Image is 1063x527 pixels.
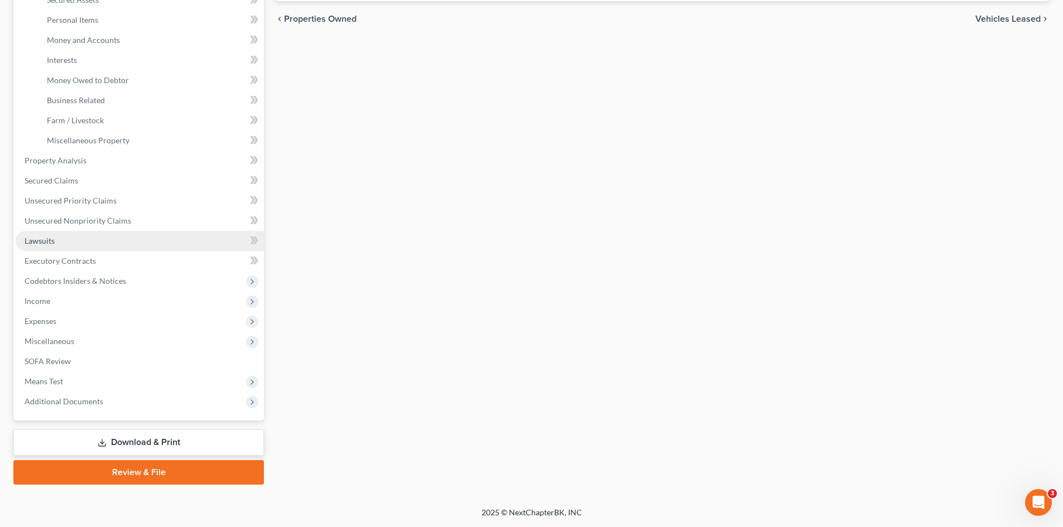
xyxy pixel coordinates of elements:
[47,136,129,145] span: Miscellaneous Property
[16,191,264,211] a: Unsecured Priority Claims
[38,50,264,70] a: Interests
[38,70,264,90] a: Money Owed to Debtor
[25,316,56,326] span: Expenses
[275,14,357,23] button: chevron_left Properties Owned
[38,90,264,110] a: Business Related
[47,55,77,65] span: Interests
[1048,489,1057,498] span: 3
[16,351,264,371] a: SOFA Review
[16,171,264,191] a: Secured Claims
[47,75,129,85] span: Money Owed to Debtor
[25,356,71,366] span: SOFA Review
[38,10,264,30] a: Personal Items
[25,196,117,205] span: Unsecured Priority Claims
[13,429,264,456] a: Download & Print
[38,110,264,130] a: Farm / Livestock
[25,156,86,165] span: Property Analysis
[16,231,264,251] a: Lawsuits
[25,376,63,386] span: Means Test
[16,211,264,231] a: Unsecured Nonpriority Claims
[1025,489,1052,516] iframe: Intercom live chat
[284,14,357,23] span: Properties Owned
[975,14,1050,23] button: Vehicles Leased chevron_right
[47,115,104,125] span: Farm / Livestock
[25,296,50,306] span: Income
[25,236,55,245] span: Lawsuits
[25,176,78,185] span: Secured Claims
[25,336,74,346] span: Miscellaneous
[275,14,284,23] i: chevron_left
[25,256,96,265] span: Executory Contracts
[25,397,103,406] span: Additional Documents
[1041,14,1050,23] i: chevron_right
[975,14,1041,23] span: Vehicles Leased
[38,130,264,151] a: Miscellaneous Property
[47,95,105,105] span: Business Related
[47,15,98,25] span: Personal Items
[25,216,131,225] span: Unsecured Nonpriority Claims
[25,276,126,286] span: Codebtors Insiders & Notices
[47,35,120,45] span: Money and Accounts
[214,507,850,527] div: 2025 © NextChapterBK, INC
[16,251,264,271] a: Executory Contracts
[16,151,264,171] a: Property Analysis
[38,30,264,50] a: Money and Accounts
[13,460,264,485] a: Review & File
